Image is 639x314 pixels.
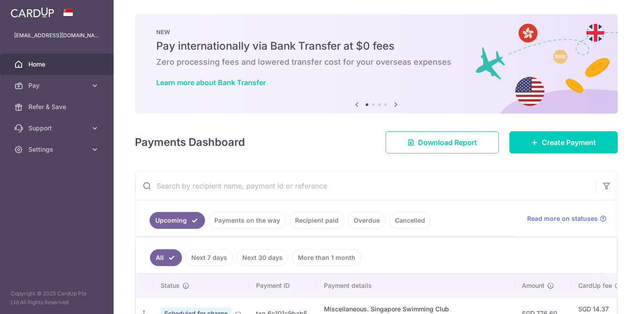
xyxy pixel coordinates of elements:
[185,249,233,266] a: Next 7 days
[28,102,87,111] span: Refer & Save
[237,249,288,266] a: Next 30 days
[527,214,598,223] span: Read more on statuses
[28,60,87,69] span: Home
[11,7,54,18] img: CardUp
[317,274,515,297] th: Payment details
[28,124,87,133] span: Support
[578,281,612,290] span: CardUp fee
[28,145,87,154] span: Settings
[150,249,182,266] a: All
[249,274,317,297] th: Payment ID
[28,81,87,90] span: Pay
[542,137,596,148] span: Create Payment
[386,131,499,153] a: Download Report
[156,39,596,53] h5: Pay internationally via Bank Transfer at $0 fees
[389,212,431,229] a: Cancelled
[156,28,596,35] p: NEW
[135,134,245,150] h4: Payments Dashboard
[348,212,386,229] a: Overdue
[150,212,205,229] a: Upcoming
[135,14,618,114] img: Bank transfer banner
[135,172,596,200] input: Search by recipient name, payment id or reference
[418,137,477,148] span: Download Report
[509,131,618,153] a: Create Payment
[527,214,607,223] a: Read more on statuses
[161,281,180,290] span: Status
[289,212,344,229] a: Recipient paid
[292,249,361,266] a: More than 1 month
[14,31,99,40] p: [EMAIL_ADDRESS][DOMAIN_NAME]
[522,281,544,290] span: Amount
[156,57,596,67] h6: Zero processing fees and lowered transfer cost for your overseas expenses
[324,305,508,314] div: Miscellaneous. Singapore Swimming Club
[209,212,286,229] a: Payments on the way
[156,78,266,87] a: Learn more about Bank Transfer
